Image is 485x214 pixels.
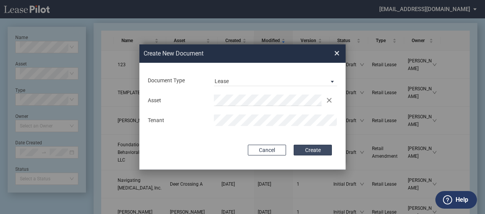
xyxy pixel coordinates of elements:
[144,49,307,58] h2: Create New Document
[456,195,468,205] label: Help
[294,145,332,155] button: Create
[139,44,346,170] md-dialog: Create New ...
[144,77,210,85] div: Document Type
[334,47,339,59] span: ×
[215,78,229,84] div: Lease
[144,117,210,124] div: Tenant
[248,145,286,155] button: Cancel
[144,97,210,105] div: Asset
[214,75,337,86] md-select: Document Type: Lease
